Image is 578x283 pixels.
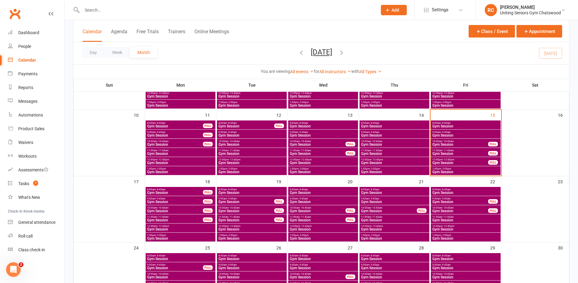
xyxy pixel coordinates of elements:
[361,209,417,213] span: Gym Session
[18,30,39,35] div: Dashboard
[8,191,64,204] a: What's New
[156,234,166,237] span: - 2:00pm
[289,161,357,165] span: Gym Session
[289,131,357,134] span: 9:00am
[298,197,308,200] span: - 9:45am
[147,104,214,107] span: Gym Session
[300,206,311,209] span: - 10:45am
[274,208,284,213] div: FULL
[80,6,373,14] input: Search...
[218,143,285,146] span: Gym Session
[147,167,214,170] span: 1:00pm
[218,124,275,128] span: Gym Session
[441,131,451,134] span: - 9:45am
[361,158,428,161] span: 12:00pm
[274,217,284,222] div: FULL
[361,227,428,231] span: Gym Session
[432,170,499,174] span: Gym Session
[361,131,428,134] span: 9:00am
[229,216,240,218] span: - 11:45am
[194,29,229,42] button: Online Meetings
[261,69,290,74] strong: You are viewing
[8,53,64,67] a: Calendar
[371,149,382,152] span: - 11:45am
[19,262,23,267] span: 2
[218,234,285,237] span: 1:00pm
[203,124,213,128] div: FULL
[300,92,312,95] span: - 12:45pm
[289,209,346,213] span: Gym Session
[147,131,203,134] span: 9:00am
[290,69,314,74] a: All events
[361,122,428,124] span: 8:00am
[157,216,168,218] span: - 11:45am
[430,79,502,91] th: Fri
[441,197,451,200] span: - 9:45am
[289,101,357,104] span: 1:00pm
[432,218,499,222] span: Gym Session
[289,122,357,124] span: 8:00am
[227,197,237,200] span: - 9:45am
[156,197,165,200] span: - 9:45am
[289,149,346,152] span: 11:00am
[289,188,357,191] span: 8:00am
[298,188,308,191] span: - 8:45am
[229,149,240,152] span: - 11:45am
[361,218,428,222] span: Gym Session
[18,220,55,225] div: General attendance
[218,200,275,204] span: Gym Session
[147,209,203,213] span: Gym Session
[432,131,499,134] span: 9:00am
[229,92,240,95] span: - 12:45pm
[156,131,165,134] span: - 9:45am
[218,149,285,152] span: 11:00am
[18,181,29,186] div: Tasks
[298,122,308,124] span: - 8:45am
[432,225,499,227] span: 12:00pm
[156,122,165,124] span: - 8:45am
[8,67,64,81] a: Payments
[289,92,357,95] span: 12:00pm
[147,216,203,218] span: 11:00am
[147,170,214,174] span: Gym Session
[419,176,430,186] div: 21
[432,149,488,152] span: 11:00am
[485,4,497,16] div: RC
[361,104,428,107] span: Gym Session
[8,40,64,53] a: People
[218,152,285,156] span: Gym Session
[276,110,287,120] div: 12
[432,101,499,104] span: 1:00pm
[147,95,214,98] span: Gym Session
[8,177,64,191] a: Tasks 7
[432,95,499,98] span: Gym Session
[203,199,213,204] div: FULL
[558,176,569,186] div: 23
[33,181,38,186] span: 7
[432,161,488,165] span: Gym Session
[361,92,428,95] span: 12:00pm
[18,85,33,90] div: Reports
[218,197,275,200] span: 9:00am
[8,149,64,163] a: Workouts
[441,167,451,170] span: - 2:00pm
[218,206,275,209] span: 10:00am
[8,229,64,243] a: Roll call
[276,176,287,186] div: 19
[218,95,285,98] span: Gym Session
[289,216,346,218] span: 11:00am
[319,69,351,74] a: All Instructors
[419,110,430,120] div: 14
[432,152,488,156] span: Gym Session
[432,197,488,200] span: 9:00am
[82,47,105,58] button: Day
[83,29,102,42] button: Calendar
[18,58,36,63] div: Calendar
[500,5,561,10] div: [PERSON_NAME]
[18,71,37,76] div: Payments
[18,44,31,49] div: People
[8,81,64,95] a: Reports
[289,152,346,156] span: Gym Session
[147,218,203,222] span: Gym Session
[147,227,214,231] span: Gym Session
